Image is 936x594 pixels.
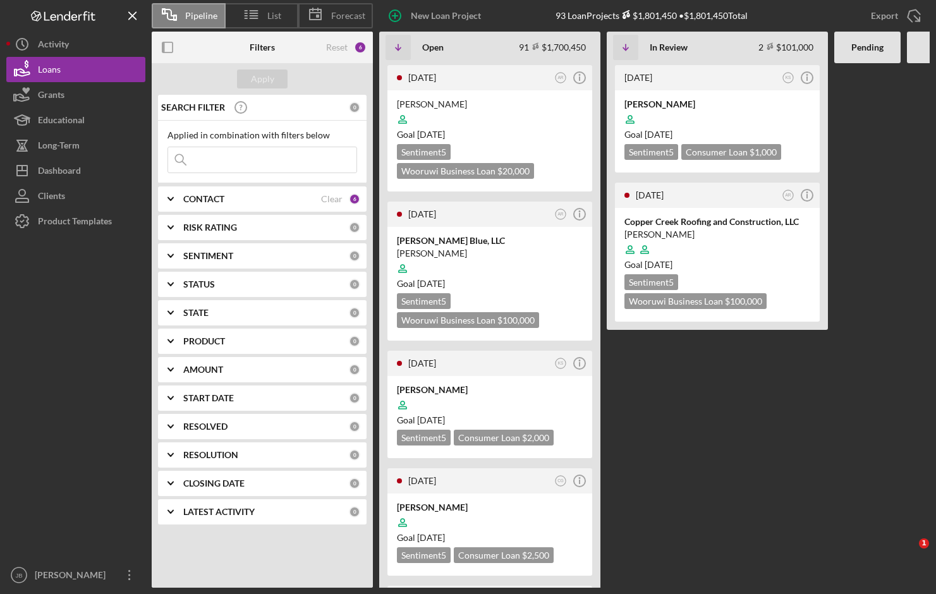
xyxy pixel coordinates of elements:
div: 0 [349,478,360,489]
div: Dashboard [38,158,81,186]
div: Sentiment 5 [397,430,451,445]
button: JB[PERSON_NAME] [6,562,145,588]
b: In Review [650,42,688,52]
time: 2025-10-10 18:23 [408,209,436,219]
time: 2025-10-10 19:36 [408,72,436,83]
div: Wooruwi Business Loan [397,312,539,328]
button: New Loan Project [379,3,494,28]
div: Export [871,3,898,28]
div: 0 [349,421,360,432]
div: Apply [251,70,274,88]
b: RISK RATING [183,222,237,233]
div: [PERSON_NAME] [624,228,810,241]
span: 1 [919,538,929,549]
div: Sentiment 5 [397,293,451,309]
time: 2025-10-10 10:59 [408,475,436,486]
text: AR [786,193,791,197]
span: Goal [397,129,445,140]
span: Forecast [331,11,365,21]
a: Activity [6,32,145,57]
div: Sentiment 5 [397,547,451,563]
time: 11/10/2025 [645,129,672,140]
div: 0 [349,336,360,347]
div: 93 Loan Projects • $1,801,450 Total [556,10,748,21]
span: $1,000 [750,147,777,157]
text: KS [558,361,564,365]
div: Clear [321,194,343,204]
b: Open [422,42,444,52]
div: 0 [349,222,360,233]
button: Apply [237,70,288,88]
button: Dashboard [6,158,145,183]
div: Sentiment 5 [397,144,451,160]
span: Goal [624,129,672,140]
button: Grants [6,82,145,107]
div: 6 [354,41,367,54]
div: $1,801,450 [619,10,677,21]
a: Loans [6,57,145,82]
text: CG [557,478,564,483]
time: 08/31/2024 [645,259,672,270]
div: 0 [349,102,360,113]
div: Copper Creek Roofing and Construction, LLC [624,215,810,228]
b: PRODUCT [183,336,225,346]
div: Educational [38,107,85,136]
a: [DATE]KS[PERSON_NAME]Goal [DATE]Sentiment5Consumer Loan $2,000 [386,349,594,460]
button: KS [780,70,797,87]
a: Educational [6,107,145,133]
div: 0 [349,250,360,262]
span: $20,000 [497,166,530,176]
div: [PERSON_NAME] [397,98,583,111]
time: 12/09/2025 [417,532,445,543]
time: 11/08/2024 [417,278,445,289]
span: Goal [397,532,445,543]
button: Export [858,3,930,28]
div: 0 [349,364,360,375]
div: Consumer Loan [454,430,554,445]
span: Goal [397,278,445,289]
button: KS [552,355,569,372]
div: Sentiment 5 [624,144,678,160]
b: START DATE [183,393,234,403]
div: Consumer Loan [454,547,554,563]
time: 2025-10-10 17:20 [408,358,436,368]
div: Wooruwi Business Loan [397,163,534,179]
span: $2,000 [522,432,549,443]
text: JB [15,572,22,579]
div: Activity [38,32,69,60]
div: 0 [349,307,360,318]
text: AR [558,75,564,80]
div: [PERSON_NAME] [397,501,583,514]
div: 0 [349,506,360,518]
div: [PERSON_NAME] [624,98,810,111]
b: LATEST ACTIVITY [183,507,255,517]
span: $100,000 [497,315,535,325]
b: Pending [851,42,884,52]
text: KS [786,75,791,80]
button: Long-Term [6,133,145,158]
b: CLOSING DATE [183,478,245,488]
div: [PERSON_NAME] [397,384,583,396]
b: STATUS [183,279,215,289]
span: $2,500 [522,550,549,561]
b: SENTIMENT [183,251,233,261]
div: 0 [349,449,360,461]
time: 11/30/2025 [417,415,445,425]
div: Applied in combination with filters below [167,130,357,140]
div: 0 [349,279,360,290]
a: [DATE]CG[PERSON_NAME]Goal [DATE]Sentiment5Consumer Loan $2,500 [386,466,594,578]
div: [PERSON_NAME] Blue, LLC [397,234,583,247]
a: [DATE]AR[PERSON_NAME]Goal [DATE]Sentiment5Wooruwi Business Loan $20,000 [386,63,594,193]
b: AMOUNT [183,365,223,375]
b: RESOLVED [183,421,228,432]
div: Wooruwi Business Loan [624,293,767,309]
b: CONTACT [183,194,224,204]
time: 2025-03-30 22:53 [636,190,664,200]
button: AR [552,70,569,87]
a: [DATE]KS[PERSON_NAME]Goal [DATE]Sentiment5Consumer Loan $1,000 [613,63,822,174]
button: Product Templates [6,209,145,234]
